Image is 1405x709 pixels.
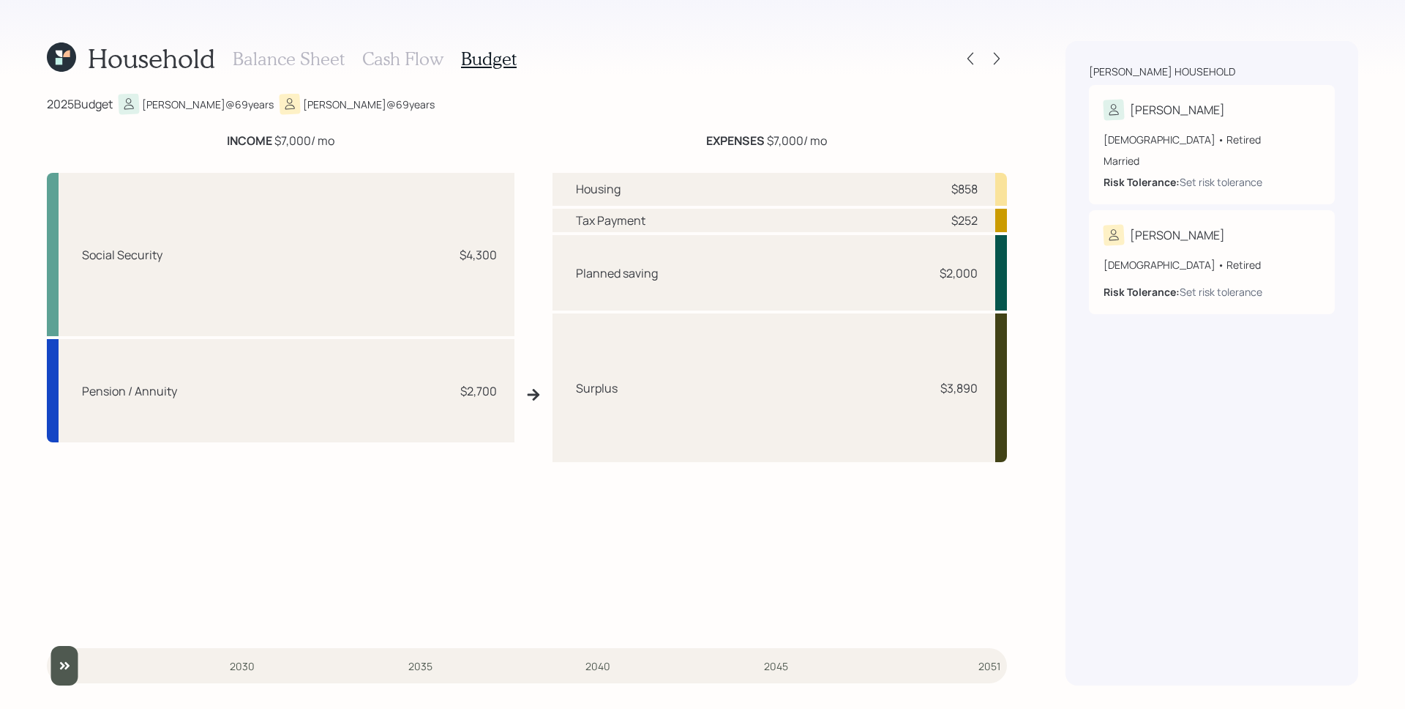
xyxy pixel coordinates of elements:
div: $3,890 [940,379,978,397]
div: $7,000 / mo [706,132,827,149]
div: [DEMOGRAPHIC_DATA] • Retired [1104,257,1320,272]
div: [PERSON_NAME] [1130,226,1225,244]
h3: Cash Flow [362,48,443,70]
div: Set risk tolerance [1180,284,1262,300]
div: [PERSON_NAME] @ 69 years [303,97,435,112]
div: [DEMOGRAPHIC_DATA] • Retired [1104,132,1320,147]
div: Tax Payment [576,212,645,229]
div: Set risk tolerance [1180,174,1262,190]
div: [PERSON_NAME] @ 69 years [142,97,274,112]
h3: Balance Sheet [233,48,345,70]
b: EXPENSES [706,133,765,149]
h1: Household [88,42,215,74]
div: Housing [576,180,621,198]
b: Risk Tolerance: [1104,175,1180,189]
b: INCOME [227,133,272,149]
div: Social Security [82,246,162,264]
div: Pension / Annuity [82,382,177,400]
div: $858 [951,180,978,198]
h3: Budget [461,48,517,70]
div: [PERSON_NAME] [1130,101,1225,119]
div: $4,300 [460,246,497,264]
div: $252 [951,212,978,229]
div: 2025 Budget [47,95,113,113]
div: [PERSON_NAME] household [1089,64,1235,79]
div: Married [1104,153,1320,168]
div: $7,000 / mo [227,132,334,149]
div: Surplus [576,379,618,397]
div: Planned saving [576,264,658,282]
b: Risk Tolerance: [1104,285,1180,299]
div: $2,000 [940,264,978,282]
div: $2,700 [460,382,497,400]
